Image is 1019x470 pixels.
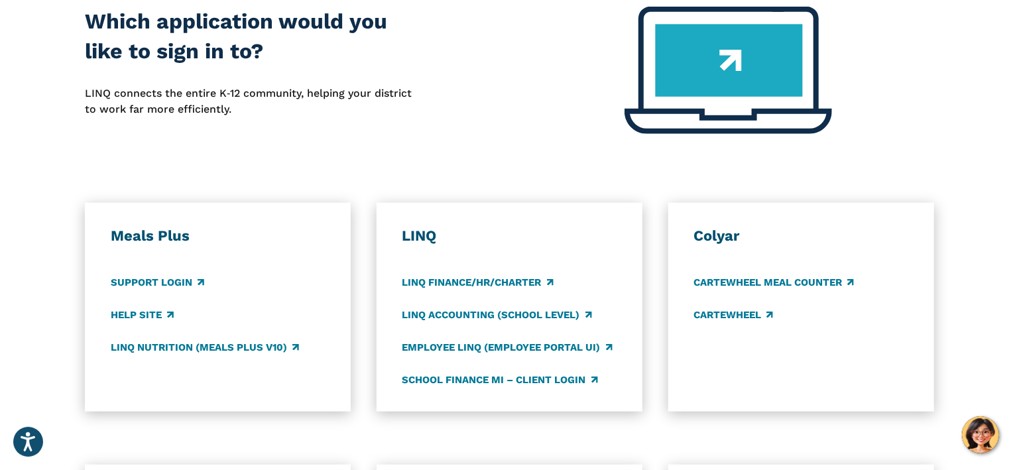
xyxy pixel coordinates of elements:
button: Hello, have a question? Let’s chat. [962,416,999,453]
a: CARTEWHEEL [693,308,773,322]
a: Help Site [111,308,174,322]
a: CARTEWHEEL Meal Counter [693,275,854,290]
a: School Finance MI – Client Login [402,373,597,387]
a: Support Login [111,275,204,290]
h3: LINQ [402,227,617,245]
h2: Which application would you like to sign in to? [85,7,424,67]
a: LINQ Nutrition (Meals Plus v10) [111,340,299,355]
a: LINQ Accounting (school level) [402,308,591,322]
a: LINQ Finance/HR/Charter [402,275,553,290]
p: LINQ connects the entire K‑12 community, helping your district to work far more efficiently. [85,86,424,118]
h3: Meals Plus [111,227,326,245]
a: Employee LINQ (Employee Portal UI) [402,340,612,355]
h3: Colyar [693,227,908,245]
